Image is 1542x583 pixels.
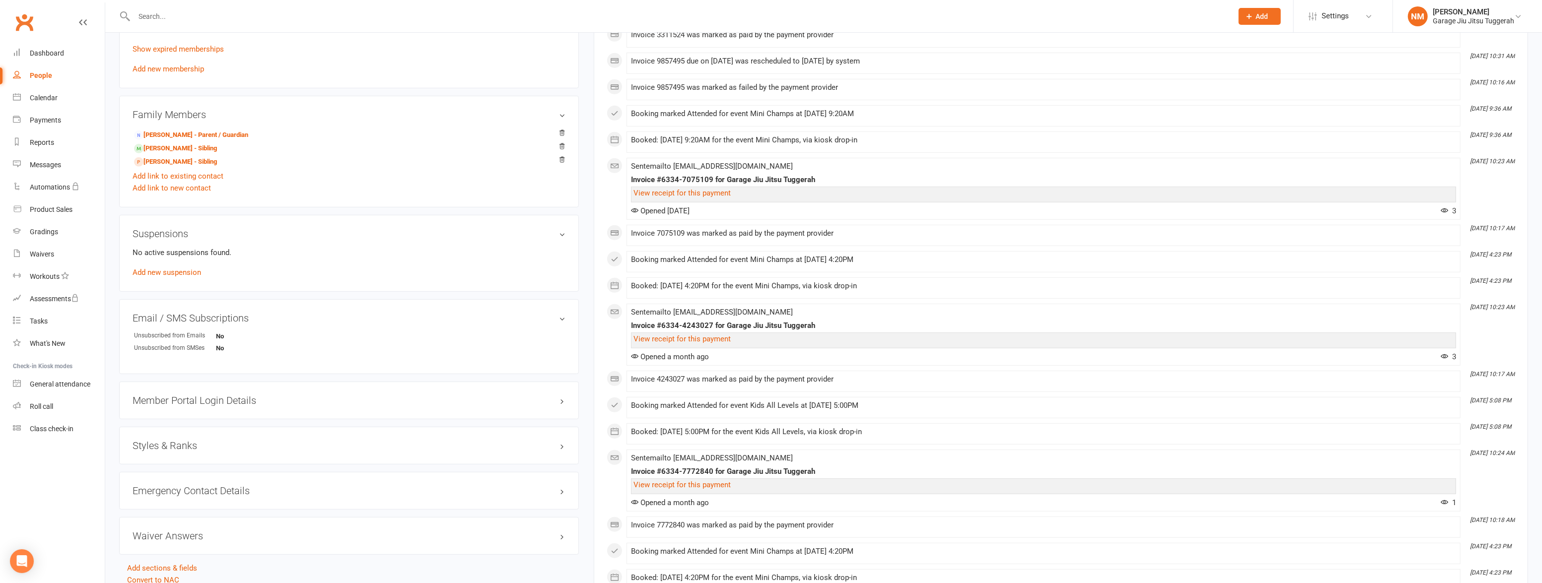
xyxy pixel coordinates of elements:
[1470,79,1515,86] i: [DATE] 10:16 AM
[631,136,1456,144] div: Booked: [DATE] 9:20AM for the event Mini Champs, via kiosk drop-in
[631,498,709,507] span: Opened a month ago
[133,440,565,451] h3: Styles & Ranks
[1433,7,1514,16] div: [PERSON_NAME]
[30,339,66,347] div: What's New
[133,530,565,541] h3: Waiver Answers
[631,282,1456,290] div: Booked: [DATE] 4:20PM for the event Mini Champs, via kiosk drop-in
[631,322,1456,330] div: Invoice #6334-4243027 for Garage Jiu Jitsu Tuggerah
[216,332,273,340] strong: No
[631,521,1456,529] div: Invoice 7772840 was marked as paid by the payment provider
[10,549,34,573] div: Open Intercom Messenger
[1470,251,1511,258] i: [DATE] 4:23 PM
[133,395,565,406] h3: Member Portal Login Details
[631,453,793,462] span: Sent email to [EMAIL_ADDRESS][DOMAIN_NAME]
[133,485,565,496] h3: Emergency Contact Details
[30,402,53,410] div: Roll call
[633,480,731,489] a: View receipt for this payment
[30,138,54,146] div: Reports
[631,574,1456,582] div: Booked: [DATE] 4:20PM for the event Mini Champs, via kiosk drop-in
[30,228,58,236] div: Gradings
[13,265,105,288] a: Workouts
[30,49,64,57] div: Dashboard
[30,272,60,280] div: Workouts
[13,418,105,440] a: Class kiosk mode
[134,157,217,167] a: [PERSON_NAME] - Sibling
[131,9,1226,23] input: Search...
[1470,53,1515,60] i: [DATE] 10:31 AM
[1441,206,1456,215] span: 3
[633,334,731,343] a: View receipt for this payment
[1470,304,1515,311] i: [DATE] 10:23 AM
[631,57,1456,65] div: Invoice 9857495 due on [DATE] was rescheduled to [DATE] by system
[631,375,1456,384] div: Invoice 4243027 was marked as paid by the payment provider
[127,564,197,573] a: Add sections & fields
[631,229,1456,238] div: Invoice 7075109 was marked as paid by the payment provider
[631,401,1456,410] div: Booking marked Attended for event Kids All Levels at [DATE] 5:00PM
[631,308,793,317] span: Sent email to [EMAIL_ADDRESS][DOMAIN_NAME]
[133,313,565,324] h3: Email / SMS Subscriptions
[30,183,70,191] div: Automations
[631,256,1456,264] div: Booking marked Attended for event Mini Champs at [DATE] 4:20PM
[13,131,105,154] a: Reports
[631,176,1456,184] div: Invoice #6334-7075109 for Garage Jiu Jitsu Tuggerah
[133,65,204,73] a: Add new membership
[1441,352,1456,361] span: 3
[1470,423,1511,430] i: [DATE] 5:08 PM
[30,317,48,325] div: Tasks
[1470,517,1515,523] i: [DATE] 10:18 AM
[1470,371,1515,378] i: [DATE] 10:17 AM
[13,395,105,418] a: Roll call
[13,65,105,87] a: People
[1470,105,1511,112] i: [DATE] 9:36 AM
[1470,397,1511,404] i: [DATE] 5:08 PM
[12,10,37,35] a: Clubworx
[30,425,73,433] div: Class check-in
[1470,225,1515,232] i: [DATE] 10:17 AM
[133,170,223,182] a: Add link to existing contact
[1470,543,1511,550] i: [DATE] 4:23 PM
[1470,450,1515,456] i: [DATE] 10:24 AM
[216,344,273,352] strong: No
[30,250,54,258] div: Waivers
[633,189,731,197] a: View receipt for this payment
[30,116,61,124] div: Payments
[133,45,224,54] a: Show expired memberships
[631,162,793,171] span: Sent email to [EMAIL_ADDRESS][DOMAIN_NAME]
[13,87,105,109] a: Calendar
[134,343,216,353] div: Unsubscribed from SMSes
[13,310,105,332] a: Tasks
[13,42,105,65] a: Dashboard
[13,176,105,198] a: Automations
[30,295,79,303] div: Assessments
[133,109,565,120] h3: Family Members
[1470,158,1515,165] i: [DATE] 10:23 AM
[133,268,201,277] a: Add new suspension
[133,228,565,239] h3: Suspensions
[13,198,105,221] a: Product Sales
[13,243,105,265] a: Waivers
[1470,569,1511,576] i: [DATE] 4:23 PM
[30,205,72,213] div: Product Sales
[1322,5,1349,27] span: Settings
[631,428,1456,436] div: Booked: [DATE] 5:00PM for the event Kids All Levels, via kiosk drop-in
[1470,131,1511,138] i: [DATE] 9:36 AM
[13,288,105,310] a: Assessments
[1408,6,1428,26] div: NM
[134,130,248,140] a: [PERSON_NAME] - Parent / Guardian
[13,373,105,395] a: General attendance kiosk mode
[13,221,105,243] a: Gradings
[13,154,105,176] a: Messages
[1433,16,1514,25] div: Garage Jiu Jitsu Tuggerah
[30,380,90,388] div: General attendance
[1239,8,1281,25] button: Add
[631,467,1456,476] div: Invoice #6334-7772840 for Garage Jiu Jitsu Tuggerah
[1441,498,1456,507] span: 1
[631,547,1456,556] div: Booking marked Attended for event Mini Champs at [DATE] 4:20PM
[30,161,61,169] div: Messages
[631,83,1456,92] div: Invoice 9857495 was marked as failed by the payment provider
[1256,12,1268,20] span: Add
[133,182,211,194] a: Add link to new contact
[13,109,105,131] a: Payments
[631,352,709,361] span: Opened a month ago
[1470,277,1511,284] i: [DATE] 4:23 PM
